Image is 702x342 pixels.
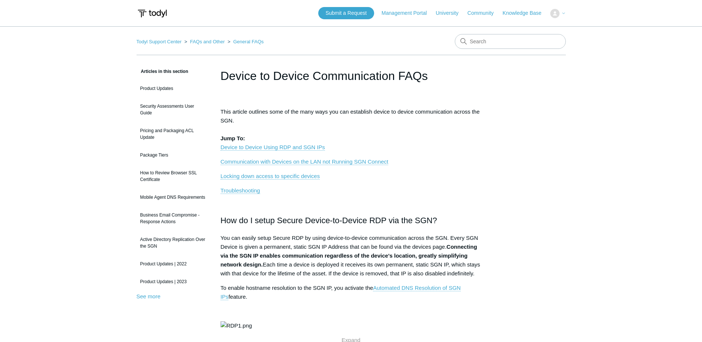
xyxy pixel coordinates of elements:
[221,144,325,151] a: Device to Device Using RDP and SGN IPs
[221,107,482,152] p: This article outlines some of the many ways you can establish device to device communication acro...
[221,284,482,301] p: To enable hostname resolution to the SGN IP, you activate the feature.
[137,124,209,144] a: Pricing and Packaging ACL Update
[137,293,161,299] a: See more
[221,244,477,268] strong: Connecting via the SGN IP enables communication regardless of the device's location, greatly simp...
[137,39,182,44] a: Todyl Support Center
[137,190,209,204] a: Mobile Agent DNS Requirements
[226,39,264,44] li: General FAQs
[221,187,260,194] a: Troubleshooting
[137,208,209,229] a: Business Email Compromise - Response Actions
[221,201,482,227] h2: How do I setup Secure Device-to-Device RDP via the SGN?
[221,67,482,85] h1: Device to Device Communication FAQs
[503,9,549,17] a: Knowledge Base
[183,39,226,44] li: FAQs and Other
[436,9,466,17] a: University
[221,158,389,165] a: Communication with Devices on the LAN not Running SGN Connect
[190,39,225,44] a: FAQs and Other
[137,7,168,20] img: Todyl Support Center Help Center home page
[137,275,209,289] a: Product Updates | 2023
[137,39,183,44] li: Todyl Support Center
[137,69,188,74] span: Articles in this section
[318,7,374,19] a: Submit a Request
[221,321,252,330] img: RDP1.png
[221,173,320,180] a: Locking down access to specific devices
[137,99,209,120] a: Security Assessments User Guide
[221,234,482,278] p: You can easily setup Secure RDP by using device-to-device communication across the SGN. Every SGN...
[233,39,263,44] a: General FAQs
[467,9,501,17] a: Community
[137,166,209,187] a: How to Review Browser SSL Certificate
[221,135,245,141] strong: Jump To:
[382,9,434,17] a: Management Portal
[455,34,566,49] input: Search
[137,81,209,95] a: Product Updates
[137,232,209,253] a: Active Directory Replication Over the SGN
[137,148,209,162] a: Package Tiers
[137,257,209,271] a: Product Updates | 2022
